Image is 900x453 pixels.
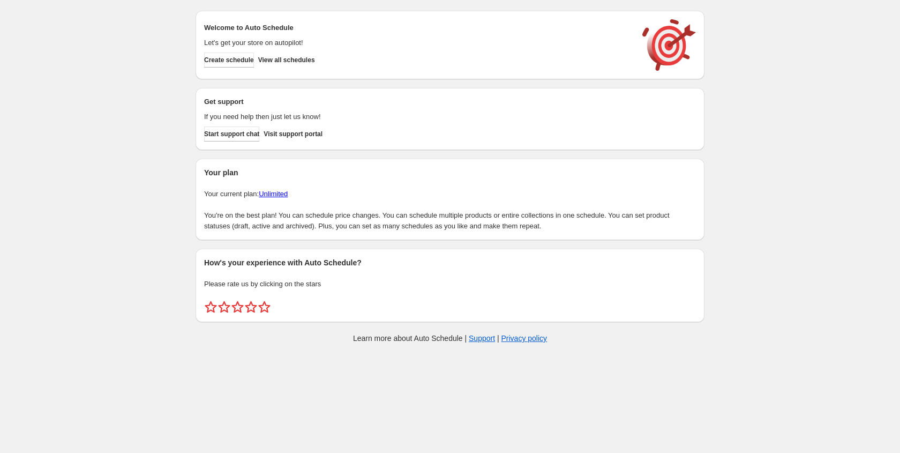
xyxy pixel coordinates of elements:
[204,279,696,289] p: Please rate us by clicking on the stars
[204,96,632,107] h2: Get support
[259,190,288,198] a: Unlimited
[204,23,632,33] h2: Welcome to Auto Schedule
[204,189,696,199] p: Your current plan:
[264,127,322,142] a: Visit support portal
[501,334,547,343] a: Privacy policy
[204,130,259,138] span: Start support chat
[204,38,632,48] p: Let's get your store on autopilot!
[204,127,259,142] a: Start support chat
[204,210,696,232] p: You're on the best plan! You can schedule price changes. You can schedule multiple products or en...
[204,257,696,268] h2: How's your experience with Auto Schedule?
[204,112,632,122] p: If you need help then just let us know!
[258,56,315,64] span: View all schedules
[204,53,254,68] button: Create schedule
[204,167,696,178] h2: Your plan
[258,53,315,68] button: View all schedules
[204,56,254,64] span: Create schedule
[264,130,322,138] span: Visit support portal
[469,334,495,343] a: Support
[353,333,547,344] p: Learn more about Auto Schedule | |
